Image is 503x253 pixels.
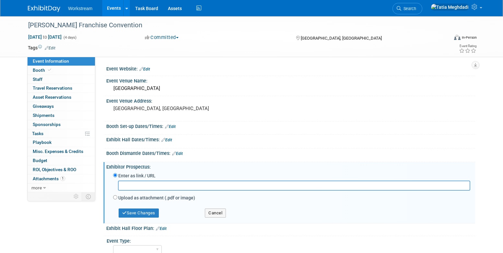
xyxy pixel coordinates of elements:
div: Exhibit Hall Dates/Times: [106,135,475,143]
span: to [42,34,48,40]
div: In-Person [462,35,477,40]
a: Asset Reservations [28,93,95,102]
span: Misc. Expenses & Credits [33,149,83,154]
a: Playbook [28,138,95,147]
div: Event Venue Address: [106,96,475,104]
a: Tasks [28,129,95,138]
span: Staff [33,77,42,82]
a: ROI, Objectives & ROO [28,165,95,174]
div: Event Website: [106,64,475,72]
span: Sponsorships [33,122,61,127]
span: Booth [33,68,53,73]
span: more [31,185,42,190]
span: [GEOGRAPHIC_DATA], [GEOGRAPHIC_DATA] [301,36,382,41]
span: 1 [60,176,65,181]
a: Misc. Expenses & Credits [28,147,95,156]
i: Booth reservation complete [48,68,51,72]
span: ROI, Objectives & ROO [33,167,76,172]
span: Workstream [68,6,92,11]
div: Booth Set-up Dates/Times: [106,121,475,130]
div: [GEOGRAPHIC_DATA] [111,83,470,94]
button: Cancel [205,209,226,218]
a: Attachments1 [28,174,95,183]
span: Event Information [33,58,69,64]
button: Save Changes [119,209,159,218]
a: Sponsorships [28,120,95,129]
span: [DATE] [DATE] [28,34,62,40]
a: more [28,183,95,192]
span: Shipments [33,113,54,118]
span: Budget [33,158,47,163]
label: Upload as attachment (.pdf or image) [118,195,195,201]
span: Playbook [33,140,52,145]
td: Tags [28,44,55,51]
span: (4 days) [63,35,76,40]
a: Travel Reservations [28,84,95,93]
a: Edit [156,226,167,231]
span: Travel Reservations [33,85,72,91]
div: Event Rating [459,44,476,48]
div: [PERSON_NAME] Franchise Convention [26,19,439,31]
a: Edit [139,67,150,71]
div: Exhibitor Prospectus: [106,162,475,170]
a: Staff [28,75,95,84]
a: Edit [45,46,55,50]
img: Format-Inperson.png [454,35,461,40]
div: Exhibit Hall Floor Plan: [106,223,475,232]
span: Attachments [33,176,65,181]
div: Booth Dismantle Dates/Times: [106,148,475,157]
td: Personalize Event Tab Strip [71,192,82,201]
div: Event Type: [107,236,472,244]
span: Search [401,6,416,11]
a: Giveaways [28,102,95,111]
a: Booth [28,66,95,75]
img: ExhibitDay [28,6,60,12]
a: Budget [28,156,95,165]
td: Toggle Event Tabs [82,192,95,201]
a: Edit [165,124,176,129]
div: Event Venue Name: [106,76,475,84]
label: Enter as link / URL [118,172,156,179]
a: Search [392,3,422,14]
pre: [GEOGRAPHIC_DATA], [GEOGRAPHIC_DATA] [113,106,253,111]
button: Committed [143,34,181,41]
a: Shipments [28,111,95,120]
span: Giveaways [33,104,54,109]
a: Edit [172,151,183,156]
a: Event Information [28,57,95,66]
a: Edit [161,138,172,142]
span: Tasks [32,131,43,136]
span: Asset Reservations [33,95,71,100]
img: Tatia Meghdadi [431,4,469,11]
div: Event Format [410,34,477,44]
